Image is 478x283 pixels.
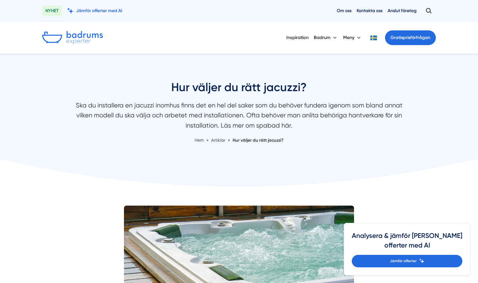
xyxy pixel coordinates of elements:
[195,138,204,143] a: Hem
[76,8,122,14] span: Jämför offerter med AI
[388,8,417,14] a: Anslut företag
[357,8,382,14] a: Kontakta oss
[211,138,226,143] a: Artiklar
[343,29,362,46] button: Meny
[385,30,436,45] a: Gratisprisförfrågan
[211,138,225,143] span: Artiklar
[286,29,309,46] a: Inspiration
[70,80,408,100] h1: Hur väljer du rätt jacuzzi?
[42,6,62,16] span: NYHET
[206,137,209,144] span: »
[233,138,283,143] a: Hur väljer du rätt jacuzzi?
[337,8,351,14] a: Om oss
[314,29,338,46] button: Badrum
[352,231,462,255] h4: Analysera & jämför [PERSON_NAME] offerter med AI
[70,137,408,144] nav: Breadcrumb
[422,5,436,17] button: Öppna sök
[228,137,230,144] span: »
[42,31,103,44] img: Badrumsexperter.se logotyp
[352,255,462,267] a: Jämför offerter
[390,258,417,264] span: Jämför offerter
[70,100,408,134] p: Ska du installera en jacuzzi inomhus finns det en hel del saker som du behöver fundera igenom som...
[390,35,403,40] span: Gratis
[67,8,122,14] a: Jämför offerter med AI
